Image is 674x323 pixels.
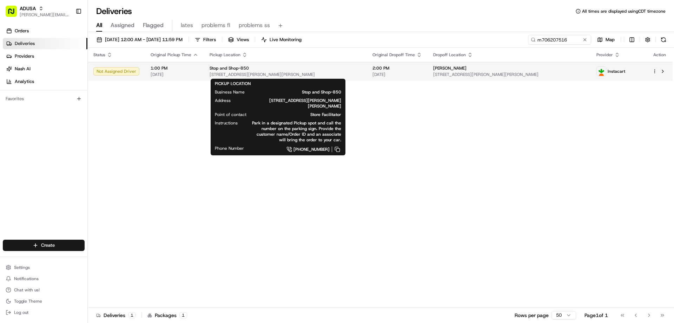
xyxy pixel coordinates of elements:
[372,72,422,77] span: [DATE]
[96,21,102,30] span: All
[151,65,198,71] span: 1:00 PM
[594,35,618,45] button: Map
[128,312,136,318] div: 1
[528,35,591,45] input: Type to search
[372,65,422,71] span: 2:00 PM
[20,5,36,12] button: ADUSA
[15,66,31,72] span: Nash AI
[151,52,191,58] span: Original Pickup Time
[7,28,128,39] p: Welcome 👋
[215,98,231,103] span: Address
[14,287,40,293] span: Chat with us!
[181,21,193,30] span: lates
[7,103,13,108] div: 📗
[3,263,85,272] button: Settings
[93,52,105,58] span: Status
[584,312,608,319] div: Page 1 of 1
[3,274,85,284] button: Notifications
[14,276,39,282] span: Notifications
[582,8,666,14] span: All times are displayed using CDT timezone
[18,45,116,53] input: Clear
[3,308,85,317] button: Log out
[515,312,549,319] p: Rows per page
[66,102,113,109] span: API Documentation
[215,81,251,86] span: PICKUP LOCATION
[258,35,305,45] button: Live Monitoring
[96,6,132,17] h1: Deliveries
[293,147,330,152] span: [PHONE_NUMBER]
[215,89,245,95] span: Business Name
[179,312,187,318] div: 1
[256,89,341,95] span: Stop and Shop-850
[652,52,667,58] div: Action
[147,312,187,319] div: Packages
[49,119,85,124] a: Powered byPylon
[4,99,57,112] a: 📗Knowledge Base
[14,265,30,270] span: Settings
[433,72,585,77] span: [STREET_ADDRESS][PERSON_NAME][PERSON_NAME]
[215,112,246,117] span: Point of contact
[15,28,29,34] span: Orders
[433,65,467,71] span: [PERSON_NAME]
[597,67,606,76] img: profile_instacart_ahold_partner.png
[608,69,625,74] span: Instacart
[96,312,136,319] div: Deliveries
[210,52,240,58] span: Pickup Location
[201,21,230,30] span: problems fl
[70,119,85,124] span: Pylon
[3,3,73,20] button: ADUSA[PERSON_NAME][EMAIL_ADDRESS][PERSON_NAME][DOMAIN_NAME]
[3,76,87,87] a: Analytics
[3,51,87,62] a: Providers
[372,52,415,58] span: Original Dropoff Time
[41,242,55,248] span: Create
[7,7,21,21] img: Nash
[24,67,115,74] div: Start new chat
[596,52,613,58] span: Provider
[3,25,87,37] a: Orders
[111,21,134,30] span: Assigned
[3,285,85,295] button: Chat with us!
[24,74,89,80] div: We're available if you need us!
[3,93,85,104] div: Favorites
[203,37,216,43] span: Filters
[3,63,87,75] a: Nash AI
[151,72,198,77] span: [DATE]
[237,37,249,43] span: Views
[255,146,341,153] a: [PHONE_NUMBER]
[93,35,186,45] button: [DATE] 12:00 AM - [DATE] 11:59 PM
[3,240,85,251] button: Create
[15,78,34,85] span: Analytics
[210,65,249,71] span: Stop and Shop-850
[20,12,70,18] button: [PERSON_NAME][EMAIL_ADDRESS][PERSON_NAME][DOMAIN_NAME]
[59,103,65,108] div: 💻
[433,52,466,58] span: Dropoff Location
[119,69,128,78] button: Start new chat
[15,40,35,47] span: Deliveries
[258,112,341,117] span: Store Facilitator
[143,21,164,30] span: Flagged
[57,99,115,112] a: 💻API Documentation
[606,37,615,43] span: Map
[242,98,341,109] span: [STREET_ADDRESS][PERSON_NAME][PERSON_NAME]
[7,67,20,80] img: 1736555255976-a54dd68f-1ca7-489b-9aae-adbdc363a1c4
[270,37,302,43] span: Live Monitoring
[192,35,219,45] button: Filters
[249,120,341,143] span: Park in a designated Pickup spot and call the number on the parking sign. Provide the customer na...
[215,120,238,126] span: Instructions
[15,53,34,59] span: Providers
[225,35,252,45] button: Views
[14,310,28,315] span: Log out
[105,37,183,43] span: [DATE] 12:00 AM - [DATE] 11:59 PM
[3,38,87,49] a: Deliveries
[215,146,244,151] span: Phone Number
[3,296,85,306] button: Toggle Theme
[239,21,270,30] span: problems ss
[14,298,42,304] span: Toggle Theme
[14,102,54,109] span: Knowledge Base
[659,35,668,45] button: Refresh
[210,72,361,77] span: [STREET_ADDRESS][PERSON_NAME][PERSON_NAME]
